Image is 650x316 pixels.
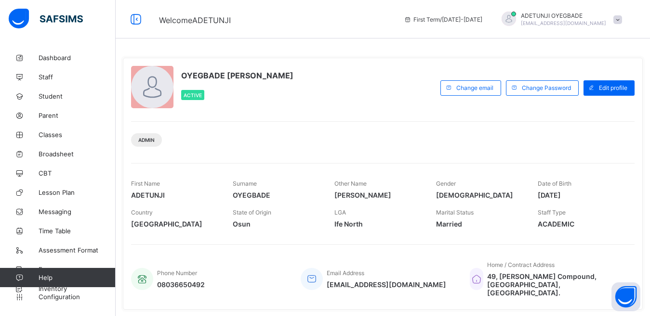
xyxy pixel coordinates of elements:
span: [EMAIL_ADDRESS][DOMAIN_NAME] [327,280,446,289]
span: ADETUNJI [131,191,218,199]
span: ACADEMIC [538,220,625,228]
span: Dashboard [39,54,116,62]
span: Welcome ADETUNJI [159,15,231,25]
span: Surname [233,180,257,187]
span: Assessment Format [39,246,116,254]
span: Lesson Plan [39,189,116,196]
span: Staff [39,73,116,81]
span: [DEMOGRAPHIC_DATA] [436,191,523,199]
span: First Name [131,180,160,187]
img: safsims [9,9,83,29]
span: LGA [334,209,346,216]
span: OYEGBADE [233,191,320,199]
span: Admin [138,137,155,143]
span: Osun [233,220,320,228]
div: ADETUNJIOYEGBADE [492,12,627,27]
span: Home / Contract Address [487,261,555,268]
span: Messaging [39,208,116,215]
span: Broadsheet [39,150,116,158]
span: Change email [456,84,493,91]
span: Staff Type [538,209,566,216]
span: Change Password [522,84,571,91]
span: Country [131,209,153,216]
span: Student [39,92,116,100]
span: [EMAIL_ADDRESS][DOMAIN_NAME] [521,20,606,26]
span: [GEOGRAPHIC_DATA] [131,220,218,228]
span: Configuration [39,293,115,301]
span: 08036650492 [157,280,205,289]
span: Date of Birth [538,180,571,187]
span: Ife North [334,220,422,228]
span: ADETUNJI OYEGBADE [521,12,606,19]
span: Time Table [39,227,116,235]
span: CBT [39,169,116,177]
span: Other Name [334,180,367,187]
span: Married [436,220,523,228]
span: Parent [39,112,116,119]
span: [PERSON_NAME] [334,191,422,199]
span: Help [39,274,115,281]
span: Gender [436,180,456,187]
span: OYEGBADE [PERSON_NAME] [181,71,293,80]
span: Expenses [39,265,116,273]
button: Open asap [611,282,640,311]
span: [DATE] [538,191,625,199]
span: Active [184,92,202,98]
span: 49, [PERSON_NAME] Compound, [GEOGRAPHIC_DATA], [GEOGRAPHIC_DATA]. [487,272,625,297]
span: Phone Number [157,269,197,277]
span: Email Address [327,269,364,277]
span: Classes [39,131,116,139]
span: session/term information [404,16,482,23]
span: State of Origin [233,209,271,216]
span: Edit profile [599,84,627,91]
span: Marital Status [436,209,474,216]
